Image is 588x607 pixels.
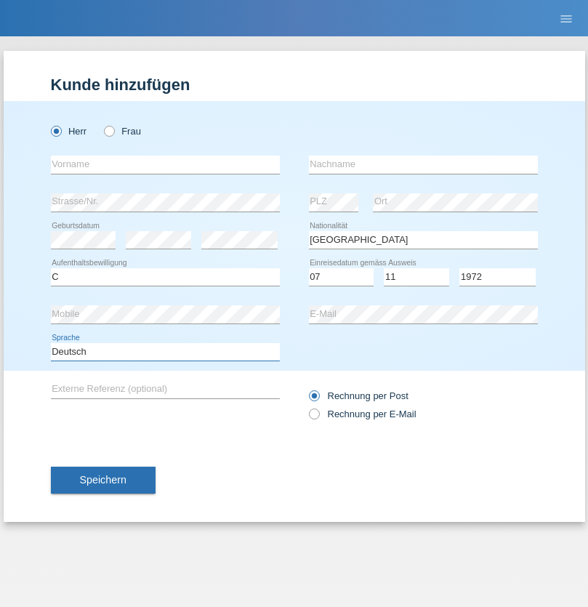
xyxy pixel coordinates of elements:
[309,390,408,401] label: Rechnung per Post
[51,126,60,135] input: Herr
[309,390,318,409] input: Rechnung per Post
[104,126,113,135] input: Frau
[51,126,87,137] label: Herr
[552,14,581,23] a: menu
[51,467,156,494] button: Speichern
[309,409,318,427] input: Rechnung per E-Mail
[80,474,126,486] span: Speichern
[51,76,538,94] h1: Kunde hinzufügen
[309,409,416,419] label: Rechnung per E-Mail
[559,12,573,26] i: menu
[104,126,141,137] label: Frau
